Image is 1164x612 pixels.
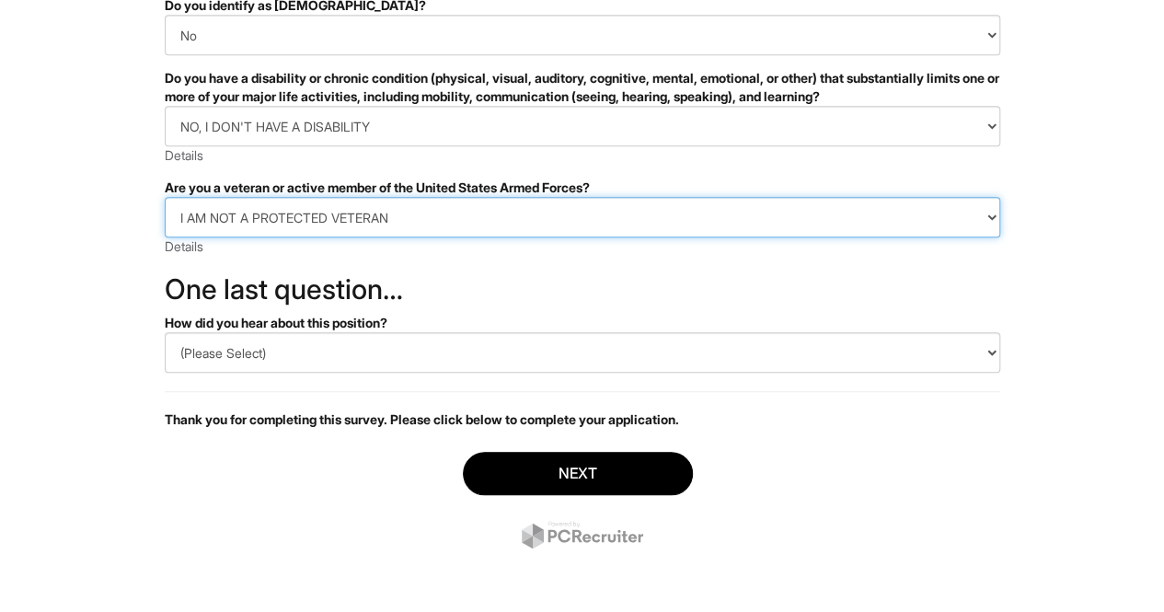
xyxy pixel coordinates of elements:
div: How did you hear about this position? [165,314,1000,332]
div: Do you have a disability or chronic condition (physical, visual, auditory, cognitive, mental, emo... [165,69,1000,106]
p: Thank you for completing this survey. Please click below to complete your application. [165,410,1000,429]
a: Details [165,238,203,254]
a: Details [165,147,203,163]
div: Are you a veteran or active member of the United States Armed Forces? [165,179,1000,197]
h2: One last question… [165,274,1000,305]
button: Next [463,452,693,495]
select: How did you hear about this position? [165,332,1000,373]
select: Do you have a disability or chronic condition (physical, visual, auditory, cognitive, mental, emo... [165,106,1000,146]
select: Are you a veteran or active member of the United States Armed Forces? [165,197,1000,237]
select: Do you identify as transgender? [165,15,1000,55]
